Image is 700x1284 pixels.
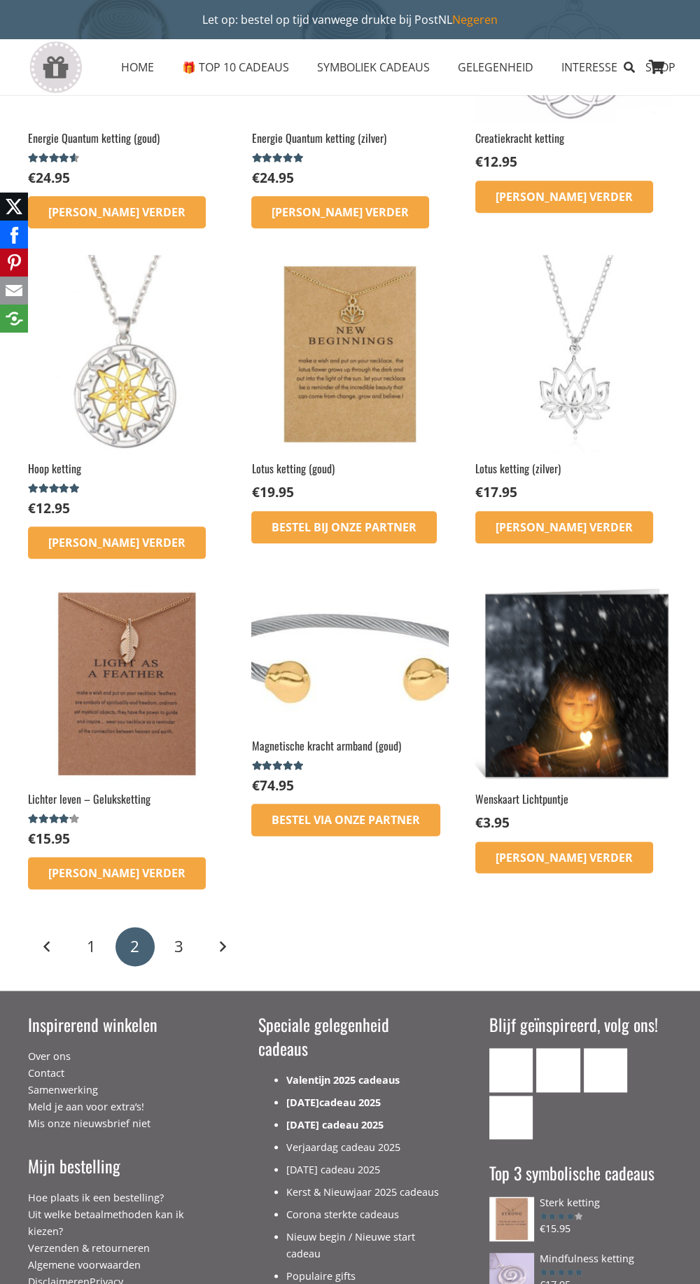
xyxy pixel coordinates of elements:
a: Over ons [28,1049,71,1063]
a: Verzenden & retourneren [28,1241,150,1255]
nav: Berichten paginering [28,925,672,968]
a: SHOPSHOP Menu [631,50,689,85]
span: € [28,498,36,517]
a: Meld je aan voor extra’s! [28,1100,144,1113]
span: Gewaardeerd uit 5 [540,1268,582,1277]
bdi: 74.95 [251,776,293,795]
span: € [251,776,259,795]
a: cadeau 2025 [319,1096,381,1109]
div: Gewaardeerd 5.00 uit 5 [28,483,82,494]
span: INTERESSE [561,60,617,75]
a: Lotus ketting (zilver) €17.95 [475,255,672,502]
a: Lichter leven – GelukskettingGewaardeerd 4.00 uit 5 €15.95 [28,585,225,848]
span: Gewaardeerd uit 5 [28,153,75,164]
span: 🎁 TOP 10 CADEAUS [182,60,289,75]
bdi: 15.95 [28,829,70,848]
a: Hoe plaats ik een bestelling? [28,1191,164,1204]
a: HOMEHOME Menu [107,50,168,85]
a: E-mail [489,1048,533,1092]
span: HOME [121,60,154,75]
a: Algemene voorwaarden [28,1258,141,1271]
a: Negeren [452,12,498,27]
a: Lees meer over “Lotus ketting (zilver)” [475,511,653,543]
div: Gewaardeerd 4.00 uit 5 [540,1212,582,1221]
a: Pagina 3 [159,927,198,966]
a: Samenwerking [28,1083,98,1096]
h3: Top 3 symbolische cadeaus [489,1161,672,1185]
h2: Lotus ketting (zilver) [475,461,672,476]
span: SHOP [645,60,675,75]
span: € [475,482,483,501]
a: Volgende [203,927,242,966]
bdi: 12.95 [28,498,70,517]
div: Gewaardeerd 4.00 uit 5 [28,814,82,825]
a: Lotus ketting (goud) €19.95 [251,255,448,502]
a: Valentijn 2025 cadeaus [286,1073,400,1087]
a: Hoop kettingGewaardeerd 5.00 uit 5 €12.95 [28,255,225,517]
span: € [251,168,259,187]
a: Verjaardag cadeau 2025 [286,1140,400,1154]
span: € [28,829,36,848]
bdi: 24.95 [251,168,293,187]
img: Symbolische ketting voor sterkte en kracht met klein wenskaartje - bestel op www.inspirerenwinkel... [489,1196,534,1241]
h2: Magnetische kracht armband (goud) [251,738,448,753]
span: 1 [87,935,96,957]
a: Wenskaart Lichtpuntje €3.95 [475,585,672,832]
span: Mindfulness ketting [540,1252,634,1265]
bdi: 12.95 [475,152,517,171]
a: Pinterest [489,1096,533,1140]
a: Contact [28,1066,64,1080]
a: Uit welke betaalmethoden kan ik kiezen? [28,1208,184,1238]
bdi: 15.95 [540,1222,570,1235]
a: Lees meer over “Wenskaart Lichtpuntje” [475,842,653,874]
a: Corona sterkte cadeaus [286,1208,399,1221]
bdi: 3.95 [475,813,510,832]
span: € [540,1222,545,1235]
a: SYMBOLIEK CADEAUSSYMBOLIEK CADEAUS Menu [303,50,444,85]
h3: Speciale gelegenheid cadeaus [258,1013,441,1060]
a: Vorige [28,927,67,966]
img: kaarten met wijsheden kaars hart ingspire [475,585,672,782]
a: Sterk ketting [489,1196,672,1208]
span: Sterk ketting [540,1196,600,1209]
span: Gewaardeerd uit 5 [251,153,305,164]
img: Lotus ketting goud met cadeau wenskaartje - www.inspirerendwinkelen.nl [251,255,448,452]
span: GELEGENHEID [458,60,533,75]
a: Lees meer over “Lichter leven - Geluksketting” [28,857,206,889]
h2: Lichter leven – Geluksketting [28,791,225,807]
a: INTERESSEINTERESSE Menu [547,50,631,85]
span: Gewaardeerd uit 5 [540,1212,574,1221]
bdi: 17.95 [475,482,517,501]
a: Mis onze nieuwsbrief niet [28,1117,150,1130]
a: [DATE] cadeau 2025 [286,1163,380,1176]
h2: Creatiekracht ketting [475,130,672,146]
a: Lees meer over “Energie Quantum ketting (zilver)” [251,196,429,228]
a: gift-box-icon-grey-inspirerendwinkelen [28,41,83,94]
h3: Blijf geïnspireerd, volg ons! [489,1013,672,1037]
h2: Wenskaart Lichtpuntje [475,791,672,807]
a: Instagram [584,1048,628,1092]
a: [DATE] cadeau 2025 [286,1118,384,1131]
h2: Energie Quantum ketting (zilver) [251,130,448,146]
span: € [475,813,483,832]
span: Gewaardeerd uit 5 [28,814,71,825]
span: 3 [174,935,183,957]
a: Lees meer over “Energie Quantum ketting (goud)” [28,196,206,228]
span: 2 [130,935,139,957]
span: € [251,482,259,501]
span: Gewaardeerd uit 5 [251,760,305,772]
a: Facebook [536,1048,580,1092]
div: Gewaardeerd 4.33 uit 5 [28,153,82,164]
div: Gewaardeerd 5.00 uit 5 [251,153,305,164]
span: SYMBOLIEK CADEAUS [317,60,430,75]
a: Populaire gifts [286,1269,356,1283]
a: Bestel bij onze Partner [251,511,437,543]
span: Gewaardeerd uit 5 [28,483,82,494]
span: Pagina 2 [115,927,155,966]
img: Symbolische ketting voor HOOP en meer ENERGIE - bestel www.inspirerendwinkelen.nl [28,255,225,452]
a: GELEGENHEIDGELEGENHEID Menu [444,50,547,85]
div: Gewaardeerd 5.00 uit 5 [251,760,305,772]
a: Lees meer over “Hoop ketting” [28,526,206,559]
a: 🎁 TOP 10 CADEAUS🎁 TOP 10 CADEAUS Menu [168,50,303,85]
h2: Energie Quantum ketting (goud) [28,130,225,146]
